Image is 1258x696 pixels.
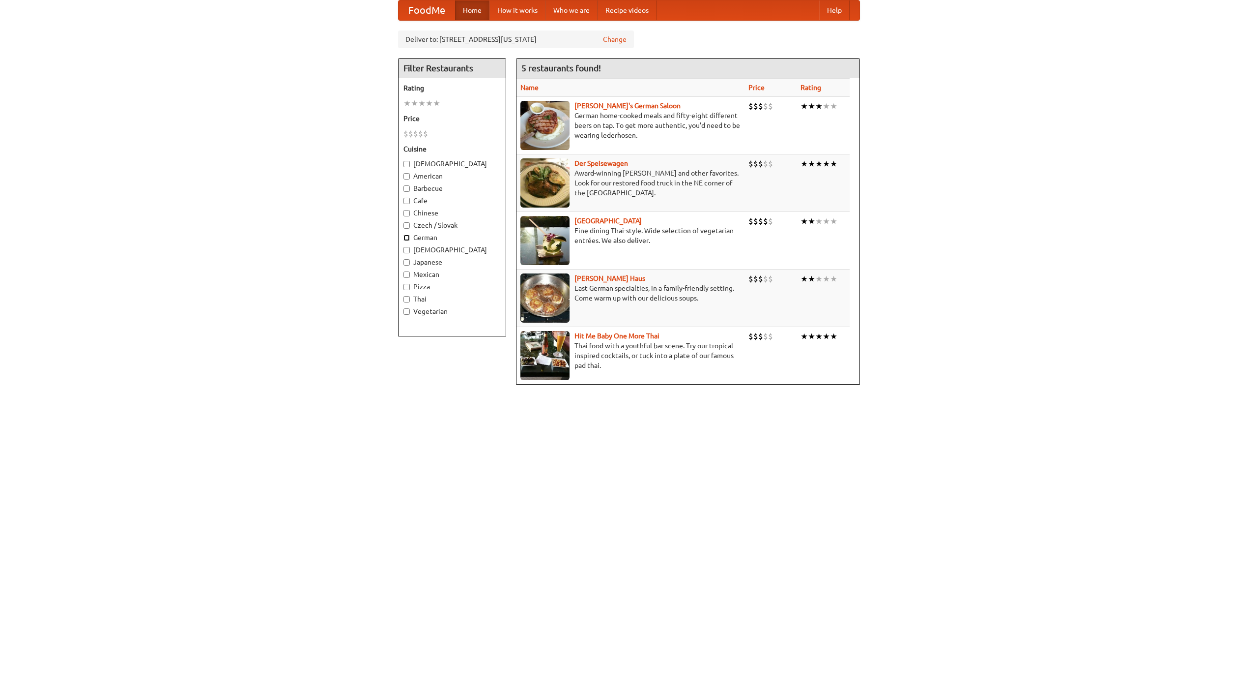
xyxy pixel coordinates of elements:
li: ★ [815,331,823,342]
input: Japanese [403,259,410,266]
li: $ [763,216,768,227]
h5: Rating [403,83,501,93]
p: Thai food with a youthful bar scene. Try our tropical inspired cocktails, or tuck into a plate of... [520,341,741,370]
li: $ [763,331,768,342]
li: ★ [808,273,815,284]
li: $ [763,158,768,169]
b: Der Speisewagen [574,159,628,167]
img: kohlhaus.jpg [520,273,570,323]
img: satay.jpg [520,216,570,265]
li: $ [753,273,758,284]
a: Price [748,84,765,91]
li: ★ [801,158,808,169]
li: ★ [815,158,823,169]
p: German home-cooked meals and fifty-eight different beers on tap. To get more authentic, you'd nee... [520,111,741,140]
li: $ [748,331,753,342]
label: Chinese [403,208,501,218]
input: Chinese [403,210,410,216]
label: German [403,233,501,242]
label: American [403,171,501,181]
li: $ [748,158,753,169]
li: $ [403,128,408,139]
li: $ [768,158,773,169]
input: Cafe [403,198,410,204]
h5: Price [403,114,501,123]
li: ★ [823,158,830,169]
label: Barbecue [403,183,501,193]
label: Pizza [403,282,501,292]
li: $ [763,101,768,112]
label: Mexican [403,270,501,279]
input: German [403,235,410,241]
li: $ [748,273,753,284]
li: ★ [830,216,837,227]
li: $ [423,128,428,139]
li: $ [748,101,753,112]
li: ★ [823,331,830,342]
input: Barbecue [403,185,410,192]
li: ★ [433,98,440,109]
input: [DEMOGRAPHIC_DATA] [403,247,410,253]
li: ★ [426,98,433,109]
a: FoodMe [399,0,455,20]
li: ★ [823,216,830,227]
li: ★ [830,331,837,342]
input: Vegetarian [403,308,410,315]
li: $ [768,273,773,284]
li: $ [763,273,768,284]
h5: Cuisine [403,144,501,154]
label: Thai [403,294,501,304]
input: Czech / Slovak [403,222,410,229]
li: ★ [815,273,823,284]
input: Mexican [403,272,410,278]
a: Rating [801,84,821,91]
li: ★ [823,273,830,284]
li: ★ [808,331,815,342]
li: ★ [403,98,411,109]
li: ★ [418,98,426,109]
a: Home [455,0,489,20]
li: ★ [808,101,815,112]
li: ★ [830,101,837,112]
label: [DEMOGRAPHIC_DATA] [403,245,501,255]
li: $ [753,331,758,342]
li: ★ [830,273,837,284]
li: ★ [815,216,823,227]
li: ★ [808,216,815,227]
input: American [403,173,410,180]
li: $ [748,216,753,227]
label: [DEMOGRAPHIC_DATA] [403,159,501,169]
label: Vegetarian [403,306,501,316]
img: esthers.jpg [520,101,570,150]
li: $ [758,216,763,227]
h4: Filter Restaurants [399,59,506,78]
input: Thai [403,296,410,303]
li: $ [758,273,763,284]
li: $ [768,216,773,227]
li: $ [758,331,763,342]
label: Japanese [403,257,501,267]
p: Award-winning [PERSON_NAME] and other favorites. Look for our restored food truck in the NE corne... [520,168,741,198]
li: ★ [411,98,418,109]
li: $ [768,101,773,112]
a: [PERSON_NAME]'s German Saloon [574,102,681,110]
a: [PERSON_NAME] Haus [574,274,645,282]
input: [DEMOGRAPHIC_DATA] [403,161,410,167]
div: Deliver to: [STREET_ADDRESS][US_STATE] [398,30,634,48]
label: Cafe [403,196,501,206]
a: Help [819,0,850,20]
li: ★ [801,331,808,342]
a: Hit Me Baby One More Thai [574,332,659,340]
img: speisewagen.jpg [520,158,570,208]
li: ★ [801,101,808,112]
a: Who we are [545,0,598,20]
li: $ [753,216,758,227]
ng-pluralize: 5 restaurants found! [521,63,601,73]
li: ★ [808,158,815,169]
a: How it works [489,0,545,20]
input: Pizza [403,284,410,290]
p: Fine dining Thai-style. Wide selection of vegetarian entrées. We also deliver. [520,226,741,245]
